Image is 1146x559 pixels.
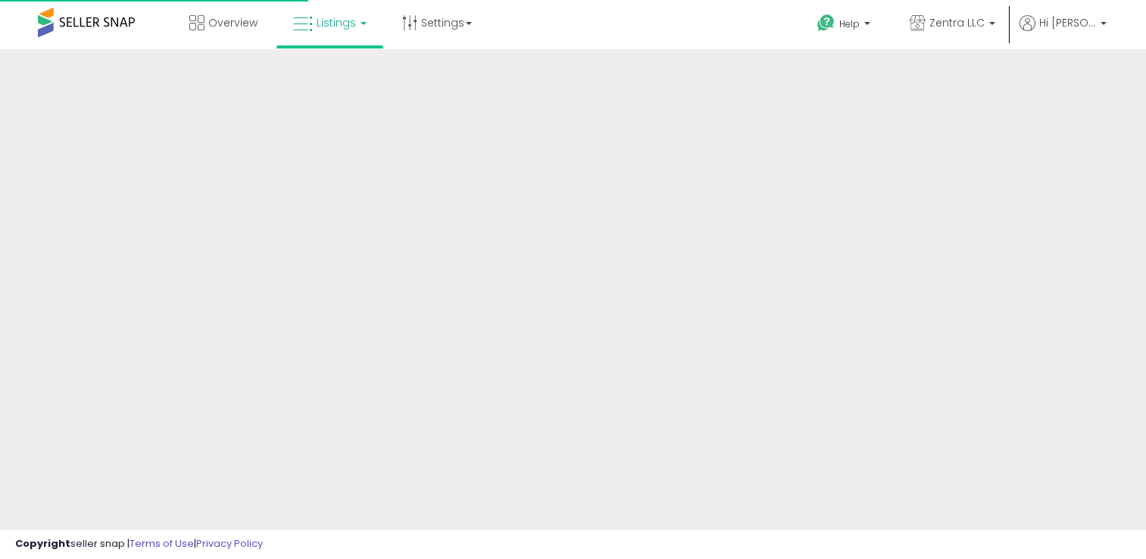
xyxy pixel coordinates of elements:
[1039,15,1096,30] span: Hi [PERSON_NAME]
[130,536,194,551] a: Terms of Use
[208,15,258,30] span: Overview
[317,15,356,30] span: Listings
[15,537,263,551] div: seller snap | |
[929,15,985,30] span: Zentra LLC
[196,536,263,551] a: Privacy Policy
[1020,15,1107,49] a: Hi [PERSON_NAME]
[15,536,70,551] strong: Copyright
[817,14,835,33] i: Get Help
[839,17,860,30] span: Help
[805,2,885,49] a: Help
